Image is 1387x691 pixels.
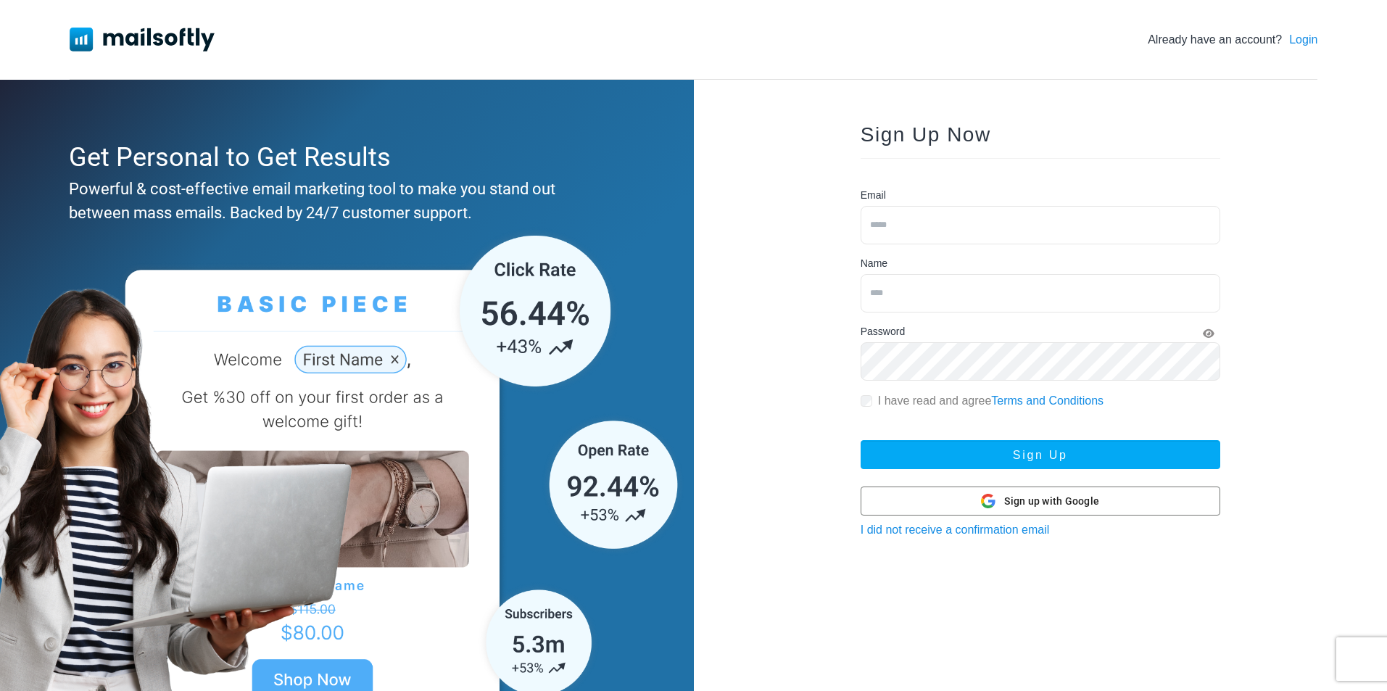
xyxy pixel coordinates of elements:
[861,440,1220,469] button: Sign Up
[861,487,1220,516] button: Sign up with Google
[861,188,886,203] label: Email
[69,138,618,177] div: Get Personal to Get Results
[1289,31,1317,49] a: Login
[861,324,905,339] label: Password
[70,28,215,51] img: Mailsoftly
[69,177,618,225] div: Powerful & cost-effective email marketing tool to make you stand out between mass emails. Backed ...
[991,394,1104,407] a: Terms and Conditions
[861,256,887,271] label: Name
[1004,494,1099,509] span: Sign up with Google
[861,524,1050,536] a: I did not receive a confirmation email
[1148,31,1317,49] div: Already have an account?
[1203,328,1214,339] i: Show Password
[878,392,1104,410] label: I have read and agree
[861,123,991,146] span: Sign Up Now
